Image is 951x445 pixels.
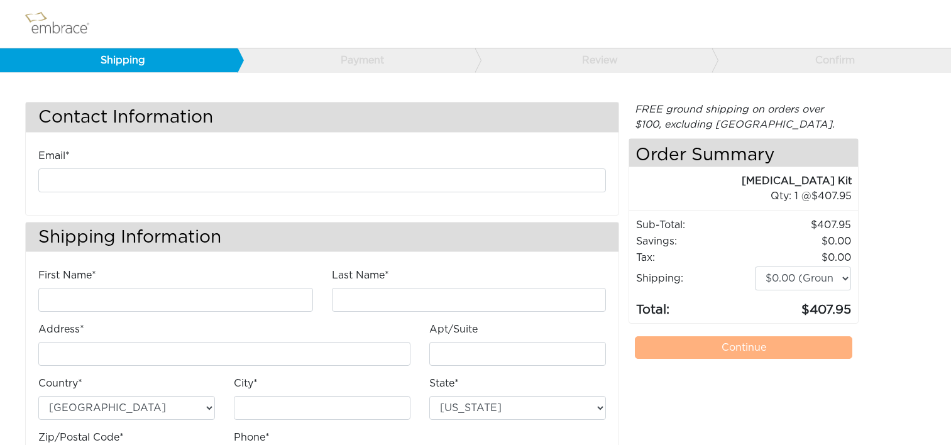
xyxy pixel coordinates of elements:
h3: Shipping Information [26,222,618,252]
div: FREE ground shipping on orders over $100, excluding [GEOGRAPHIC_DATA]. [629,102,859,132]
label: Country* [38,376,82,391]
div: 1 @ [645,189,852,204]
td: Shipping: [635,266,754,291]
label: Last Name* [332,268,389,283]
td: 407.95 [754,291,852,320]
label: Email* [38,148,70,163]
label: City* [234,376,258,391]
td: Tax: [635,250,754,266]
td: Savings : [635,233,754,250]
a: Continue [635,336,852,359]
label: Phone* [234,430,270,445]
td: 0.00 [754,250,852,266]
label: State* [429,376,459,391]
div: [MEDICAL_DATA] Kit [629,173,852,189]
td: 0.00 [754,233,852,250]
td: Total: [635,291,754,320]
td: Sub-Total: [635,217,754,233]
label: Apt/Suite [429,322,478,337]
a: Confirm [712,48,949,72]
a: Review [475,48,712,72]
img: logo.png [22,8,104,40]
td: 407.95 [754,217,852,233]
label: First Name* [38,268,96,283]
h3: Contact Information [26,102,618,132]
label: Zip/Postal Code* [38,430,124,445]
span: 407.95 [811,191,852,201]
a: Payment [237,48,475,72]
h4: Order Summary [629,139,858,167]
label: Address* [38,322,84,337]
